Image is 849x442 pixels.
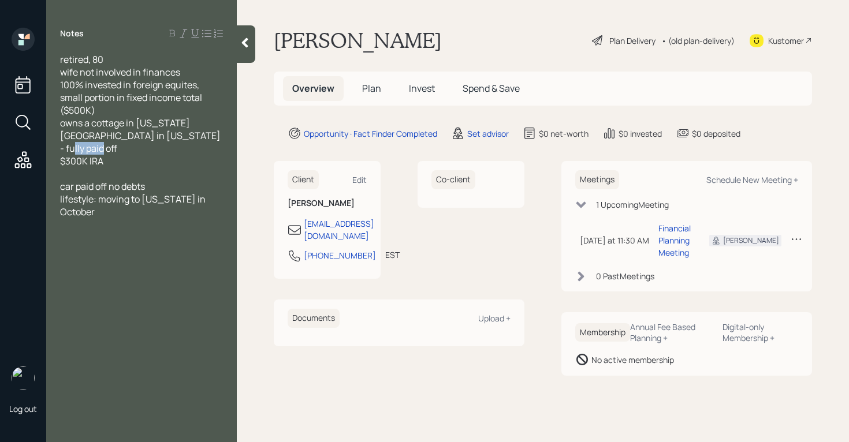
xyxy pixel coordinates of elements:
h1: [PERSON_NAME] [274,28,442,53]
span: Spend & Save [463,82,520,95]
label: Notes [60,28,84,39]
div: [PERSON_NAME] [723,235,779,246]
div: Edit [352,174,367,185]
div: $0 invested [619,128,662,140]
div: Annual Fee Based Planning + [630,321,713,343]
h6: [PERSON_NAME] [288,198,367,208]
span: Plan [362,82,381,95]
h6: Meetings [575,170,619,189]
div: Kustomer [768,35,804,47]
img: retirable_logo.png [12,366,35,389]
span: Invest [409,82,435,95]
div: • (old plan-delivery) [661,35,735,47]
div: Log out [9,403,37,414]
div: Set advisor [467,128,509,140]
span: car paid off no debts lifestyle: moving to [US_STATE] in October [60,180,207,218]
div: $0 deposited [692,128,740,140]
div: [PHONE_NUMBER] [304,249,376,261]
div: $0 net-worth [539,128,589,140]
div: Schedule New Meeting + [706,174,798,185]
div: [DATE] at 11:30 AM [580,234,649,246]
div: 1 Upcoming Meeting [596,198,669,211]
h6: Membership [575,323,630,342]
div: [EMAIL_ADDRESS][DOMAIN_NAME] [304,218,374,242]
div: Digital-only Membership + [723,321,798,343]
h6: Client [288,170,319,189]
div: 0 Past Meeting s [596,270,654,282]
div: No active membership [591,354,674,366]
div: EST [385,249,400,261]
div: Opportunity · Fact Finder Completed [304,128,437,140]
div: Financial Planning Meeting [658,222,691,259]
div: Plan Delivery [609,35,656,47]
h6: Co-client [431,170,475,189]
span: Overview [292,82,334,95]
span: retired, 80 wife not involved in finances 100% invested in foreign equites, small portion in fixe... [60,53,222,167]
h6: Documents [288,309,340,328]
div: Upload + [478,313,511,324]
